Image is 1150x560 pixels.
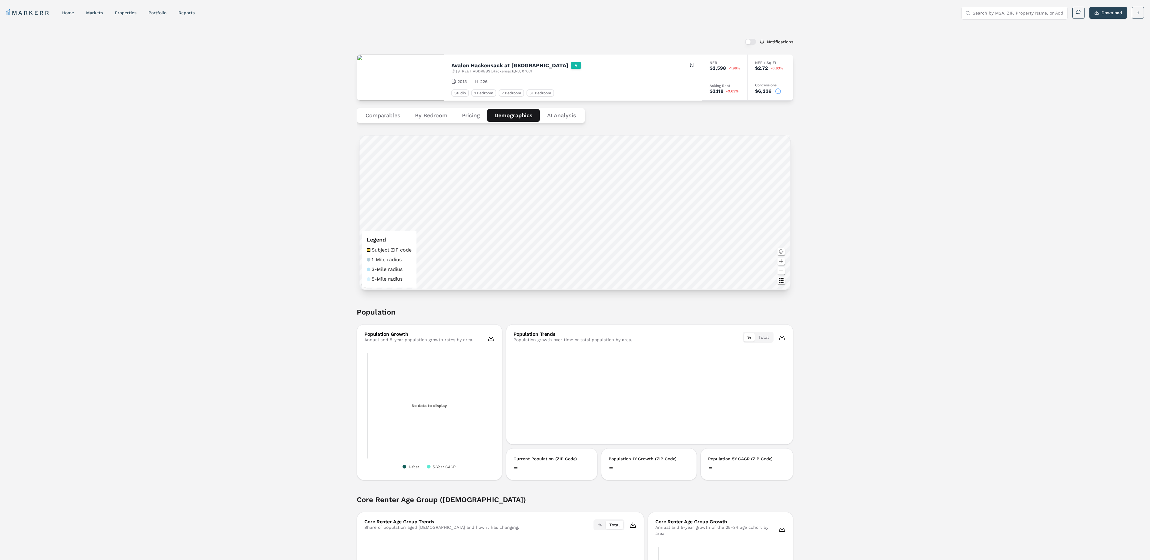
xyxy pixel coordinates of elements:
span: [STREET_ADDRESS] , Hackensack , NJ , 07601 [456,69,532,74]
h2: Population [357,307,793,324]
div: 2 Bedroom [499,89,524,97]
span: 226 [480,78,488,85]
button: H [1132,7,1144,19]
button: By Bedroom [408,109,455,122]
li: Subject ZIP code [367,246,412,254]
div: Concessions [755,83,786,87]
div: Population Growth [364,332,473,337]
button: AI Analysis [540,109,583,122]
button: Total [755,333,772,342]
button: % [595,521,606,529]
div: $2.72 [755,66,768,71]
div: A [571,62,581,69]
button: Show 5-Year CAGR [427,465,456,469]
h3: Current Population (ZIP Code) [513,456,590,462]
li: 5-Mile radius [367,275,412,283]
svg: Interactive chart [364,350,494,471]
button: Change style map button [777,248,785,255]
h3: Population 5Y CAGR (ZIP Code) [708,456,786,462]
li: 1-Mile radius [367,256,412,263]
span: -0.63% [726,89,739,93]
div: Chart. Highcharts interactive chart. [364,350,495,471]
div: Annual and 5-year growth of the 25–34 age cohort by area. [655,524,778,536]
button: Other options map button [777,277,785,284]
label: Notifications [767,40,793,44]
button: Zoom out map button [777,267,785,275]
a: Portfolio [149,10,166,15]
button: Pricing [455,109,487,122]
a: properties [115,10,136,15]
canvas: Map [359,135,790,289]
p: - [708,462,786,473]
a: markets [86,10,103,15]
button: Zoom in map button [777,258,785,265]
div: $6,236 [755,89,771,94]
div: 1 Bedroom [471,89,496,97]
h3: Legend [367,235,412,244]
button: % [744,333,755,342]
a: MARKERR [6,8,50,17]
h2: Core Renter Age Group ([DEMOGRAPHIC_DATA]) [357,495,793,512]
input: Search by MSA, ZIP, Property Name, or Address [973,7,1064,19]
div: Annual and 5-year population growth rates by area. [364,337,473,343]
button: Show 1-Year [403,465,420,469]
p: - [609,462,690,473]
p: - [513,462,590,473]
div: Share of population aged [DEMOGRAPHIC_DATA] and how it has changing. [364,524,519,530]
div: Population growth over time or total population by area. [513,337,632,343]
div: Asking Rent [710,84,740,88]
div: NER / Sq Ft [755,61,786,65]
h2: Avalon Hackensack at [GEOGRAPHIC_DATA] [451,63,568,68]
span: H [1136,10,1139,16]
button: Comparables [358,109,408,122]
div: Studio [451,89,469,97]
button: Demographics [487,109,540,122]
a: Mapbox logo [361,281,388,288]
a: home [62,10,74,15]
li: 3-Mile radius [367,266,412,273]
span: -1.96% [728,66,740,70]
div: NER [710,61,740,65]
div: $2,598 [710,66,726,71]
span: -0.63% [771,66,783,70]
button: Total [606,521,623,529]
div: $3,118 [710,89,724,94]
a: reports [179,10,195,15]
div: 3+ Bedroom [527,89,554,97]
div: Core Renter Age Group Trends [364,519,519,524]
span: 2013 [457,78,467,85]
h3: Population 1Y Growth (ZIP Code) [609,456,690,462]
button: Download [1089,7,1127,19]
text: No data to display [412,403,447,408]
div: Population Trends [513,332,632,337]
div: Core Renter Age Group Growth [655,519,778,524]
